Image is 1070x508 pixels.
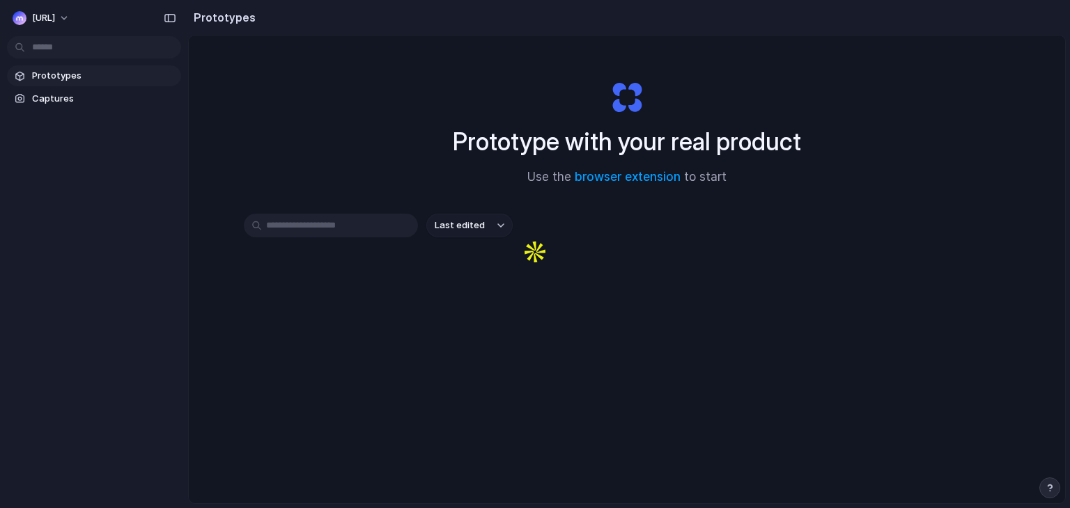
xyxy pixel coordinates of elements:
h2: Prototypes [188,9,256,26]
span: Use the to start [527,168,727,186]
button: [URL] [7,7,77,29]
button: Last edited [426,214,513,237]
span: Prototypes [32,69,176,83]
span: Captures [32,92,176,106]
h1: Prototype with your real product [453,123,801,160]
span: Last edited [435,219,485,232]
a: Captures [7,88,181,109]
span: [URL] [32,11,55,25]
a: Prototypes [7,65,181,86]
a: browser extension [575,170,681,184]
